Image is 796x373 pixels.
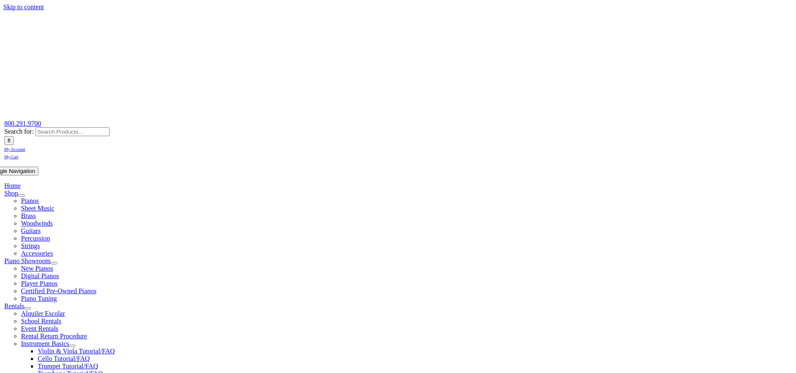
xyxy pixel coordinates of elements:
[69,345,76,347] button: Open submenu of Instrument Basics
[38,348,115,355] a: Violin & Viola Tutorial/FAQ
[21,287,96,294] a: Certified Pre-Owned Pianos
[4,152,18,160] a: My Cart
[4,155,18,159] span: My Cart
[24,307,31,310] button: Open submenu of Rentals
[36,127,109,136] input: Search Products...
[51,262,57,264] button: Open submenu of Piano Showroom
[3,3,44,10] a: Skip to content
[21,197,39,204] a: Pianos
[4,147,25,152] span: My Account
[18,194,25,197] button: Open submenu of Shop
[21,235,50,242] a: Percussion
[4,257,51,264] a: Piano Showroom
[4,136,14,145] input: Search
[21,265,53,272] a: New Pianos
[38,355,90,362] a: Cello Tutorial/FAQ
[21,332,87,340] a: Rental Return Procedure
[38,363,98,370] a: Trumpet Tutorial/FAQ
[4,120,41,127] a: 800.291.9700
[21,295,57,302] a: Piano Tuning
[21,325,58,332] a: Event Rentals
[4,302,24,310] a: Rentals
[21,272,59,279] a: Digital Pianos
[4,182,20,189] a: Home
[21,242,40,249] a: Strings
[21,220,53,227] a: Woodwinds
[4,190,18,197] a: Shop
[21,212,36,219] a: Brass
[21,250,53,257] a: Accessories
[21,205,54,212] a: Sheet Music
[21,317,61,325] a: School Rentals
[21,280,58,287] a: Player Pianos
[21,310,65,317] a: Alquiler Escolar
[4,145,25,152] a: My Account
[21,227,41,234] a: Guitars
[21,340,69,347] a: Instrument Basics
[4,128,34,135] span: Search for:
